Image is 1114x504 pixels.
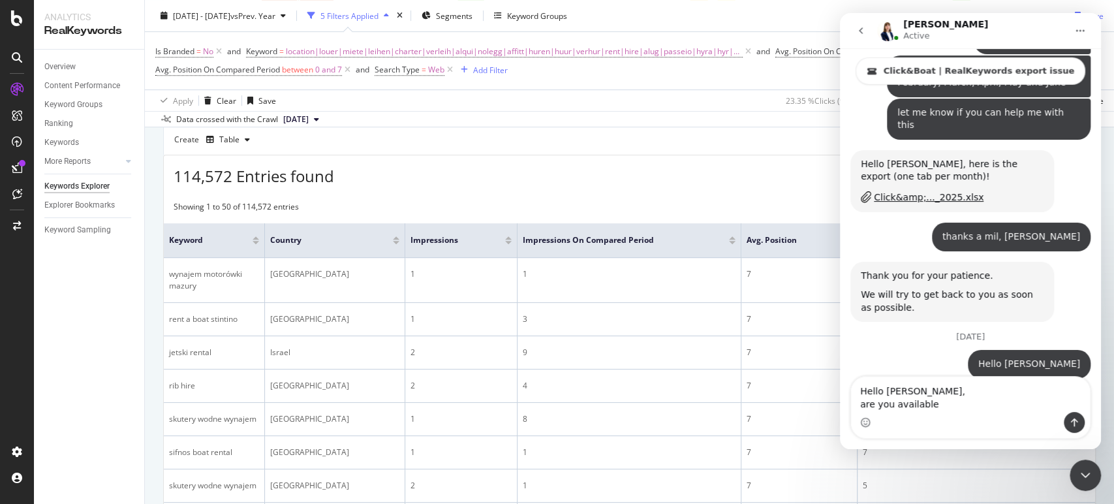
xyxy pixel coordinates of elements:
div: 1 [410,268,512,280]
div: and [756,46,770,57]
div: 9 [523,347,735,358]
button: 5 Filters Applied [302,5,394,26]
div: 7 [863,447,1090,458]
div: wynajem motorówki mazury [169,268,259,292]
div: Save [258,95,276,106]
span: Impressions [410,234,486,246]
span: Is Branded [155,46,194,57]
span: 2025 Jul. 27th [283,114,309,125]
span: No [203,42,213,61]
div: jetski rental [169,347,259,358]
span: Web [428,61,444,79]
div: [GEOGRAPHIC_DATA] [270,268,399,280]
button: [DATE] - [DATE]vsPrev. Year [155,5,291,26]
div: 5 Filters Applied [320,10,379,21]
div: 2 [410,347,512,358]
span: Search Type [375,64,420,75]
div: 1 [523,447,735,458]
a: Ranking [44,117,135,131]
div: 2 [410,480,512,492]
div: 7 [747,480,852,492]
div: 5 [863,480,1090,492]
div: 1 [410,447,512,458]
button: and [756,45,770,57]
div: Keywords [44,136,79,150]
div: times [394,9,405,22]
div: and [356,64,369,75]
div: 8 [523,413,735,425]
div: rent a boat stintino [169,313,259,325]
button: Save [1070,5,1104,26]
span: 114,572 Entries found [174,165,334,187]
div: Create [174,129,255,150]
span: = [422,64,426,75]
div: Overview [44,60,76,74]
button: Add Filter [456,62,508,78]
div: 1 [410,313,512,325]
iframe: Intercom live chat [840,13,1101,449]
button: and [356,63,369,76]
span: Impressions On Compared Period [523,234,709,246]
span: Avg. Position On Current Period [775,46,890,57]
div: 2 [410,380,512,392]
div: 7 [747,347,852,358]
a: Overview [44,60,135,74]
div: sifnos boat rental [169,447,259,458]
div: 1 [523,268,735,280]
div: More Reports [44,155,91,168]
a: Keywords [44,136,135,150]
div: 4 [523,380,735,392]
div: Clear [217,95,236,106]
span: Keyword [169,234,233,246]
span: [DATE] - [DATE] [173,10,230,21]
div: 7 [747,380,852,392]
div: [GEOGRAPHIC_DATA] [270,380,399,392]
button: Save [242,90,276,111]
a: Keyword Sampling [44,223,135,237]
div: 1 [523,480,735,492]
span: Country [270,234,373,246]
div: [GEOGRAPHIC_DATA] [270,447,399,458]
button: [DATE] [278,112,324,127]
button: Apply [155,90,193,111]
span: 0 and 7 [315,61,342,79]
span: Avg. Position On Compared Period [155,64,280,75]
div: Showing 1 to 50 of 114,572 entries [174,201,299,217]
a: Keywords Explorer [44,180,135,193]
button: Segments [416,5,478,26]
a: Content Performance [44,79,135,93]
button: Keyword Groups [489,5,572,26]
div: Ranking [44,117,73,131]
div: 7 [747,268,852,280]
a: Keyword Groups [44,98,135,112]
a: More Reports [44,155,122,168]
div: Add Filter [473,64,508,75]
div: 7 [747,313,852,325]
div: Keywords Explorer [44,180,110,193]
span: = [196,46,201,57]
div: skutery wodne wynajem [169,480,259,492]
